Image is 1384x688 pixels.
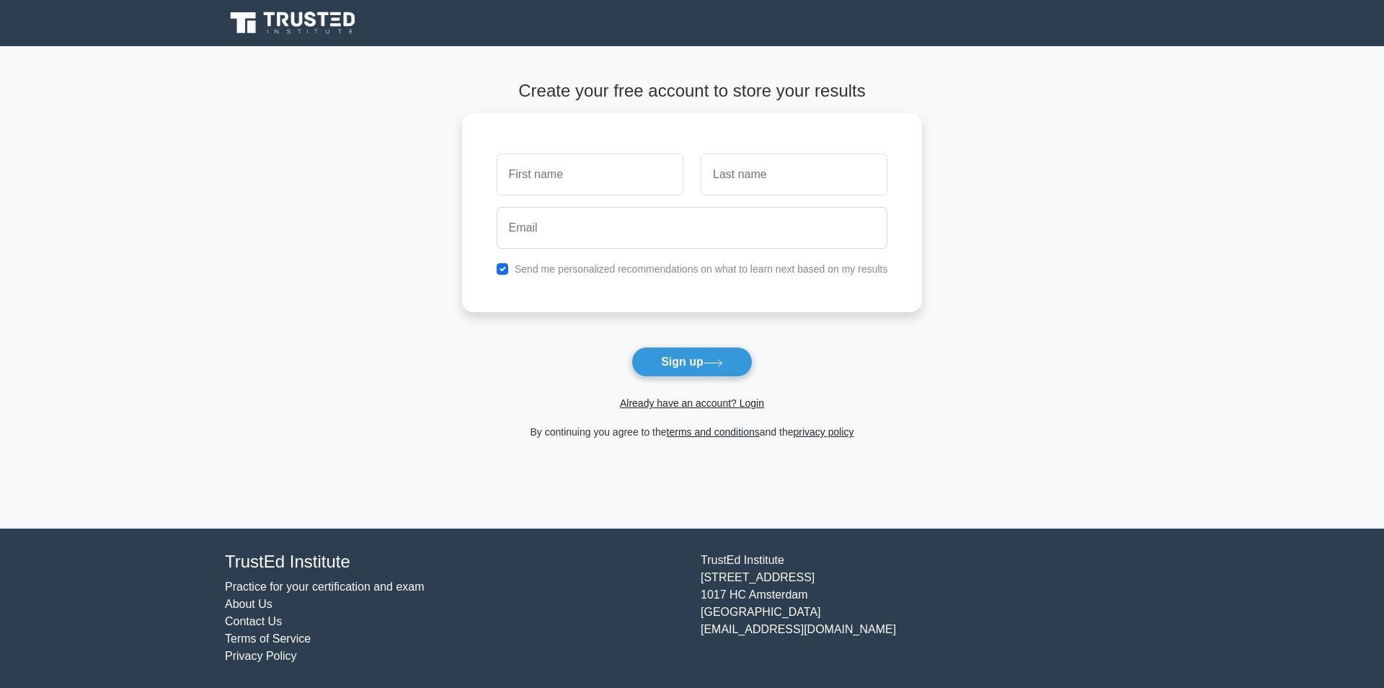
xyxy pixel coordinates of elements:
h4: Create your free account to store your results [462,81,923,102]
a: terms and conditions [667,426,760,438]
input: Last name [701,154,887,195]
div: TrustEd Institute [STREET_ADDRESS] 1017 HC Amsterdam [GEOGRAPHIC_DATA] [EMAIL_ADDRESS][DOMAIN_NAME] [692,552,1168,665]
a: Terms of Service [225,632,311,645]
a: Practice for your certification and exam [225,581,425,593]
button: Sign up [631,347,753,377]
a: About Us [225,598,272,610]
a: Contact Us [225,615,282,627]
label: Send me personalized recommendations on what to learn next based on my results [515,263,888,275]
a: Already have an account? Login [620,397,764,409]
div: By continuing you agree to the and the [453,423,931,441]
input: First name [497,154,683,195]
a: privacy policy [794,426,854,438]
a: Privacy Policy [225,650,297,662]
h4: TrustEd Institute [225,552,683,573]
input: Email [497,207,888,249]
